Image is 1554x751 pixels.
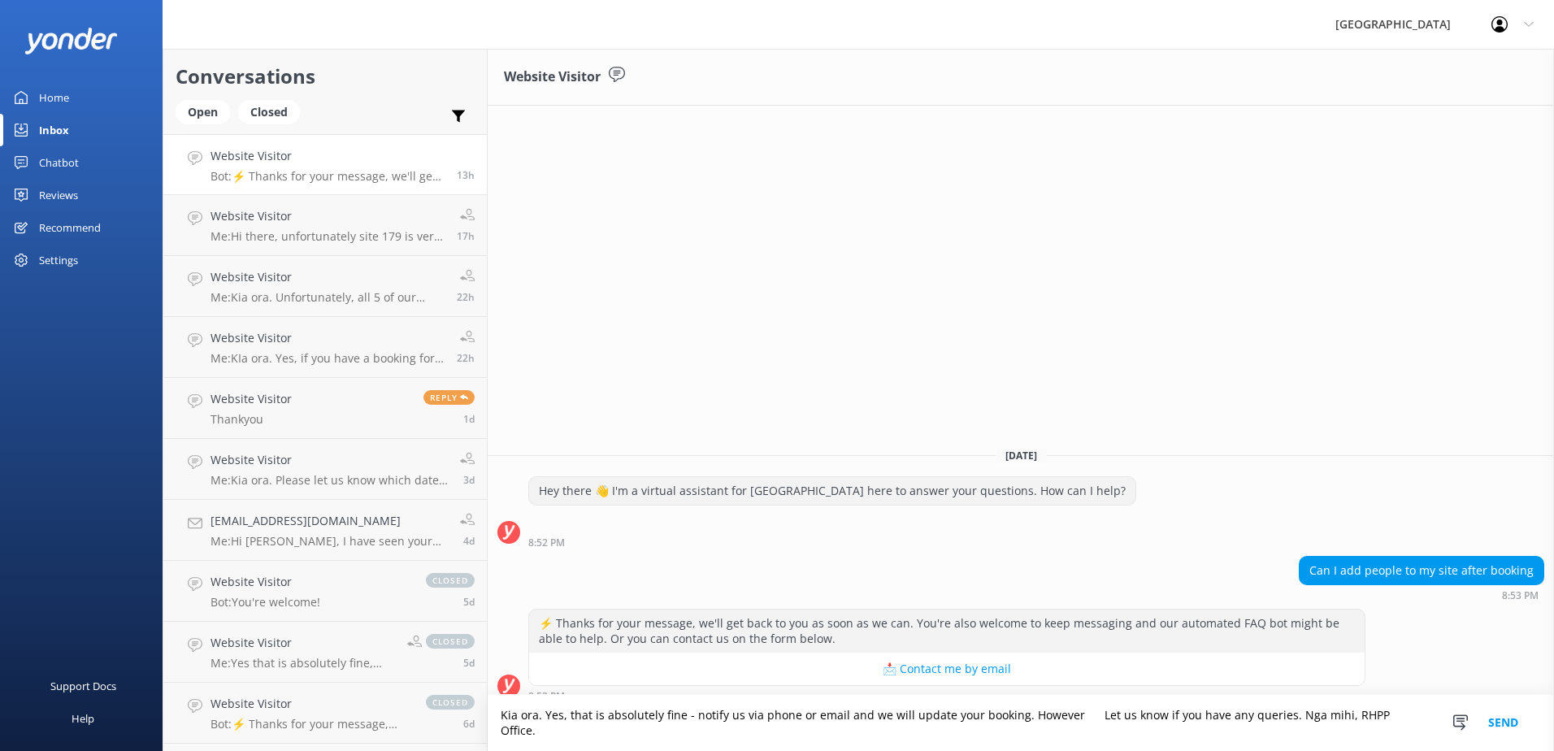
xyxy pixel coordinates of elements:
[211,512,448,530] h4: [EMAIL_ADDRESS][DOMAIN_NAME]
[163,622,487,683] a: Website VisitorMe:Yes that is absolutely fine, depending on availability. Just give us a call or ...
[163,134,487,195] a: Website VisitorBot:⚡ Thanks for your message, we'll get back to you as soon as we can. You're als...
[463,595,475,609] span: Sep 04 2025 12:57pm (UTC +12:00) Pacific/Auckland
[211,351,445,366] p: Me: KIa ora. Yes, if you have a booking for a Group Lodge (triple or quad) there is a parking spa...
[211,717,410,731] p: Bot: ⚡ Thanks for your message, we'll get back to you as soon as we can. You're also welcome to k...
[163,561,487,622] a: Website VisitorBot:You're welcome!closed5d
[1300,557,1543,584] div: Can I add people to my site after booking
[211,534,448,549] p: Me: Hi [PERSON_NAME], I have seen your bookings you are trying to make for next weekend. If you c...
[211,656,395,671] p: Me: Yes that is absolutely fine, depending on availability. Just give us a call or send us an ema...
[211,329,445,347] h4: Website Visitor
[72,702,94,735] div: Help
[996,449,1047,462] span: [DATE]
[457,229,475,243] span: Sep 09 2025 04:41pm (UTC +12:00) Pacific/Auckland
[163,500,487,561] a: [EMAIL_ADDRESS][DOMAIN_NAME]Me:Hi [PERSON_NAME], I have seen your bookings you are trying to make...
[528,692,565,701] strong: 8:53 PM
[238,100,300,124] div: Closed
[1502,591,1539,601] strong: 8:53 PM
[426,695,475,710] span: closed
[50,670,116,702] div: Support Docs
[463,412,475,426] span: Sep 08 2025 04:28pm (UTC +12:00) Pacific/Auckland
[426,573,475,588] span: closed
[176,100,230,124] div: Open
[163,439,487,500] a: Website VisitorMe:Kia ora. Please let us know which dates you are wanting the Tourist Flat. Nga m...
[1473,695,1534,751] button: Send
[504,67,601,88] h3: Website Visitor
[529,610,1365,653] div: ⚡ Thanks for your message, we'll get back to you as soon as we can. You're also welcome to keep m...
[163,195,487,256] a: Website VisitorMe:Hi there, unfortunately site 179 is very popular and not available at all until...
[163,317,487,378] a: Website VisitorMe:KIa ora. Yes, if you have a booking for a Group Lodge (triple or quad) there is...
[211,229,445,244] p: Me: Hi there, unfortunately site 179 is very popular and not available at all until [DATE].
[528,690,1365,701] div: Sep 09 2025 08:53pm (UTC +12:00) Pacific/Auckland
[457,168,475,182] span: Sep 09 2025 08:53pm (UTC +12:00) Pacific/Auckland
[211,169,445,184] p: Bot: ⚡ Thanks for your message, we'll get back to you as soon as we can. You're also welcome to k...
[39,179,78,211] div: Reviews
[211,451,448,469] h4: Website Visitor
[39,146,79,179] div: Chatbot
[211,473,448,488] p: Me: Kia ora. Please let us know which dates you are wanting the Tourist Flat. Nga mihi, RHPP Office.
[211,573,320,591] h4: Website Visitor
[463,534,475,548] span: Sep 06 2025 10:04am (UTC +12:00) Pacific/Auckland
[39,244,78,276] div: Settings
[163,683,487,744] a: Website VisitorBot:⚡ Thanks for your message, we'll get back to you as soon as we can. You're als...
[211,290,445,305] p: Me: Kia ora. Unfortunately, all 5 of our Tourist Flats are fully booked. Let us know if you have ...
[211,695,410,713] h4: Website Visitor
[238,102,308,120] a: Closed
[39,81,69,114] div: Home
[211,595,320,610] p: Bot: You're welcome!
[463,473,475,487] span: Sep 06 2025 05:18pm (UTC +12:00) Pacific/Auckland
[426,634,475,649] span: closed
[463,717,475,731] span: Sep 03 2025 06:57pm (UTC +12:00) Pacific/Auckland
[211,412,292,427] p: Thankyou
[39,114,69,146] div: Inbox
[457,290,475,304] span: Sep 09 2025 11:50am (UTC +12:00) Pacific/Auckland
[163,378,487,439] a: Website VisitorThankyouReply1d
[1299,589,1544,601] div: Sep 09 2025 08:53pm (UTC +12:00) Pacific/Auckland
[528,536,1136,548] div: Sep 09 2025 08:52pm (UTC +12:00) Pacific/Auckland
[211,390,292,408] h4: Website Visitor
[211,634,395,652] h4: Website Visitor
[529,477,1135,505] div: Hey there 👋 I'm a virtual assistant for [GEOGRAPHIC_DATA] here to answer your questions. How can ...
[211,268,445,286] h4: Website Visitor
[529,653,1365,685] button: 📩 Contact me by email
[176,61,475,92] h2: Conversations
[528,538,565,548] strong: 8:52 PM
[211,207,445,225] h4: Website Visitor
[423,390,475,405] span: Reply
[463,656,475,670] span: Sep 04 2025 11:35am (UTC +12:00) Pacific/Auckland
[39,211,101,244] div: Recommend
[457,351,475,365] span: Sep 09 2025 11:48am (UTC +12:00) Pacific/Auckland
[488,695,1554,751] textarea: Kia ora. Yes, that is absolutely fine - notify us via phone or email and we will update your book...
[211,147,445,165] h4: Website Visitor
[176,102,238,120] a: Open
[163,256,487,317] a: Website VisitorMe:Kia ora. Unfortunately, all 5 of our Tourist Flats are fully booked. Let us kno...
[24,28,118,54] img: yonder-white-logo.png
